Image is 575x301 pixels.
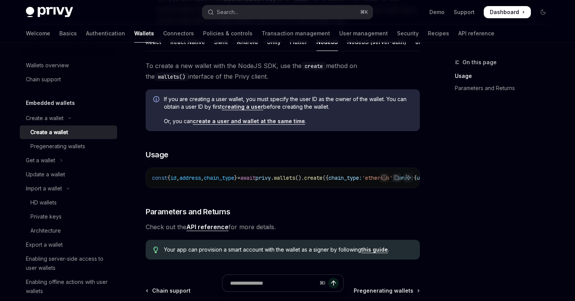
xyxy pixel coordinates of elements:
a: Enabling server-side access to user wallets [20,252,117,275]
div: Update a wallet [26,170,65,179]
a: Dashboard [484,6,531,18]
div: Enabling offline actions with user wallets [26,277,113,296]
a: Private keys [20,210,117,223]
a: Chain support [20,73,117,86]
span: } [234,174,237,181]
a: Policies & controls [203,24,253,43]
span: Or, you can . [164,117,412,125]
div: Export a wallet [26,240,63,249]
button: Send message [328,278,339,288]
span: await [240,174,256,181]
span: , [176,174,179,181]
a: Connectors [163,24,194,43]
a: Basics [59,24,77,43]
div: Create a wallet [26,114,64,123]
span: { [414,174,417,181]
span: wallets [274,174,295,181]
div: Get a wallet [26,156,55,165]
span: Usage [146,149,168,160]
h5: Embedded wallets [26,98,75,108]
a: Recipes [428,24,449,43]
div: Private keys [30,212,62,221]
button: Report incorrect code [379,173,389,182]
span: 'ethereum' [362,174,392,181]
a: Parameters and Returns [455,82,555,94]
a: Support [454,8,475,16]
span: Dashboard [490,8,519,16]
a: Export a wallet [20,238,117,252]
a: create a user and wallet at the same time [193,118,305,125]
button: Toggle dark mode [537,6,549,18]
input: Ask a question... [230,275,316,291]
span: , [201,174,204,181]
svg: Info [153,96,161,104]
span: address [179,174,201,181]
a: HD wallets [20,196,117,209]
div: Create a wallet [30,128,68,137]
button: Copy the contents from the code block [391,173,401,182]
a: Authentication [86,24,125,43]
button: Toggle Import a wallet section [20,182,117,195]
code: wallets() [155,73,188,81]
div: Chain support [26,75,61,84]
a: API reference [458,24,494,43]
span: Your app can provision a smart account with the wallet as a signer by following . [164,246,412,253]
code: create [302,62,326,70]
span: To create a new wallet with the NodeJS SDK, use the method on the interface of the Privy client. [146,60,420,82]
span: { [167,174,170,181]
a: Demo [429,8,445,16]
div: Enabling server-side access to user wallets [26,254,113,272]
a: creating a user [222,103,263,110]
span: (). [295,174,304,181]
span: create [304,174,322,181]
a: Pregenerating wallets [20,139,117,153]
span: = [237,174,240,181]
a: Security [397,24,419,43]
a: API reference [186,223,229,231]
span: Parameters and Returns [146,206,230,217]
span: user_id: [417,174,441,181]
span: ({ [322,174,329,181]
span: privy [256,174,271,181]
span: On this page [462,58,497,67]
a: Create a wallet [20,125,117,139]
a: User management [339,24,388,43]
span: Check out the for more details. [146,222,420,232]
svg: Tip [153,247,159,253]
a: Usage [455,70,555,82]
span: ⌘ K [360,9,368,15]
div: Architecture [30,226,61,235]
button: Toggle Get a wallet section [20,154,117,167]
div: Search... [217,8,238,17]
a: Welcome [26,24,50,43]
button: Ask AI [403,173,413,182]
a: Update a wallet [20,168,117,181]
a: Enabling offline actions with user wallets [20,275,117,298]
span: chain_type: [329,174,362,181]
a: this guide [361,246,388,253]
span: const [152,174,167,181]
span: If you are creating a user wallet, you must specify the user ID as the owner of the wallet. You c... [164,95,412,111]
button: Toggle Create a wallet section [20,111,117,125]
div: HD wallets [30,198,57,207]
span: chain_type [204,174,234,181]
a: Architecture [20,224,117,238]
div: Pregenerating wallets [30,142,85,151]
span: . [271,174,274,181]
div: Import a wallet [26,184,62,193]
button: Open search [202,5,373,19]
a: Transaction management [262,24,330,43]
div: Wallets overview [26,61,69,70]
img: dark logo [26,7,73,17]
a: Wallets overview [20,59,117,72]
span: id [170,174,176,181]
a: Wallets [134,24,154,43]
